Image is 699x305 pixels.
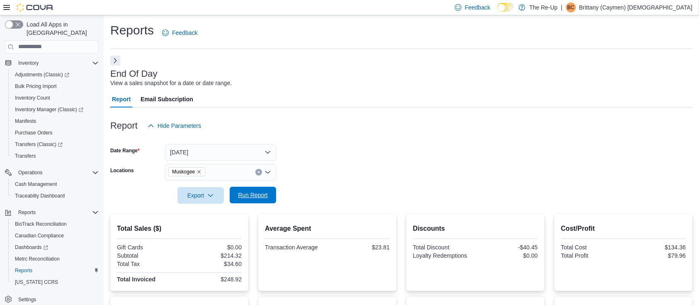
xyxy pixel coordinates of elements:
a: Inventory Count [12,93,53,103]
span: Muskogee [172,168,195,176]
button: Run Report [230,187,276,203]
button: Inventory [2,57,102,69]
div: -$40.45 [477,244,538,251]
button: Clear input [255,169,262,176]
span: Report [112,91,131,107]
span: [US_STATE] CCRS [15,279,58,285]
div: Gift Cards [117,244,178,251]
span: Inventory Manager (Classic) [15,106,83,113]
span: Run Report [238,191,268,199]
span: Reports [12,266,99,276]
button: Next [110,56,120,66]
span: Canadian Compliance [12,231,99,241]
h1: Reports [110,22,154,39]
button: Metrc Reconciliation [8,253,102,265]
span: Reports [15,207,99,217]
span: BC [567,2,574,12]
span: Operations [15,168,99,178]
h2: Total Sales ($) [117,224,242,234]
span: Settings [18,296,36,303]
button: Reports [2,207,102,218]
span: Inventory [18,60,39,66]
span: Purchase Orders [15,129,53,136]
button: Canadian Compliance [8,230,102,242]
a: Dashboards [8,242,102,253]
a: Bulk Pricing Import [12,81,60,91]
a: Inventory Manager (Classic) [12,105,87,115]
button: [DATE] [165,144,276,161]
span: Hide Parameters [158,122,201,130]
img: Cova [17,3,54,12]
span: Transfers [15,153,36,159]
span: Bulk Pricing Import [15,83,57,90]
div: $134.36 [625,244,686,251]
div: $248.92 [181,276,242,283]
a: [US_STATE] CCRS [12,277,61,287]
h2: Discounts [413,224,538,234]
span: BioTrack Reconciliation [12,219,99,229]
span: Cash Management [15,181,57,188]
span: BioTrack Reconciliation [15,221,67,227]
button: Export [177,187,224,204]
span: Metrc Reconciliation [12,254,99,264]
a: Adjustments (Classic) [12,70,73,80]
div: Total Discount [413,244,474,251]
span: Load All Apps in [GEOGRAPHIC_DATA] [23,20,99,37]
span: Inventory Manager (Classic) [12,105,99,115]
div: $0.00 [477,252,538,259]
span: Traceabilty Dashboard [12,191,99,201]
button: BioTrack Reconciliation [8,218,102,230]
div: $214.32 [181,252,242,259]
span: Export [182,187,219,204]
span: Operations [18,169,43,176]
span: Email Subscription [141,91,193,107]
div: Brittany (Caymen) Christian [566,2,576,12]
a: Manifests [12,116,39,126]
button: Bulk Pricing Import [8,81,102,92]
a: Canadian Compliance [12,231,67,241]
div: $34.60 [181,261,242,267]
button: Transfers [8,150,102,162]
span: Transfers (Classic) [12,139,99,149]
span: Washington CCRS [12,277,99,287]
div: Subtotal [117,252,178,259]
a: Adjustments (Classic) [8,69,102,81]
span: Bulk Pricing Import [12,81,99,91]
a: Transfers (Classic) [8,139,102,150]
span: Transfers [12,151,99,161]
div: Loyalty Redemptions [413,252,474,259]
button: Traceabilty Dashboard [8,190,102,202]
input: Dark Mode [497,3,515,12]
h2: Average Spent [265,224,390,234]
span: Manifests [15,118,36,124]
button: [US_STATE] CCRS [8,276,102,288]
p: | [561,2,563,12]
button: Hide Parameters [144,117,204,134]
span: Inventory Count [15,95,50,101]
p: Brittany (Caymen) [DEMOGRAPHIC_DATA] [579,2,692,12]
a: Dashboards [12,242,51,252]
span: Feedback [465,3,490,12]
span: Adjustments (Classic) [12,70,99,80]
span: Reports [15,267,32,274]
button: Purchase Orders [8,127,102,139]
span: Cash Management [12,179,99,189]
label: Date Range [110,147,140,154]
button: Remove Muskogee from selection in this group [197,169,201,174]
div: $23.81 [329,244,390,251]
h2: Cost/Profit [561,224,686,234]
button: Reports [8,265,102,276]
div: Transaction Average [265,244,326,251]
span: Transfers (Classic) [15,141,63,148]
button: Operations [15,168,46,178]
div: Total Profit [561,252,622,259]
a: Cash Management [12,179,60,189]
div: Total Tax [117,261,178,267]
label: Locations [110,167,134,174]
h3: Report [110,121,138,131]
button: Operations [2,167,102,178]
span: Inventory Count [12,93,99,103]
a: Feedback [159,24,201,41]
span: Reports [18,209,36,216]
